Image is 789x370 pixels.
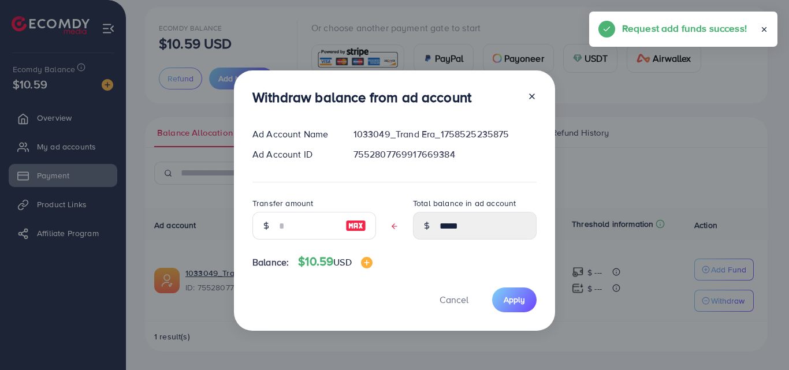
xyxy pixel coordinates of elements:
[252,89,471,106] h3: Withdraw balance from ad account
[504,294,525,305] span: Apply
[345,219,366,233] img: image
[252,256,289,269] span: Balance:
[425,287,483,312] button: Cancel
[243,148,344,161] div: Ad Account ID
[413,197,516,209] label: Total balance in ad account
[252,197,313,209] label: Transfer amount
[298,255,372,269] h4: $10.59
[440,293,468,306] span: Cancel
[333,256,351,268] span: USD
[344,148,546,161] div: 7552807769917669384
[344,128,546,141] div: 1033049_Trand Era_1758525235875
[740,318,780,361] iframe: Chat
[622,21,747,36] h5: Request add funds success!
[492,287,537,312] button: Apply
[243,128,344,141] div: Ad Account Name
[361,257,373,268] img: image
